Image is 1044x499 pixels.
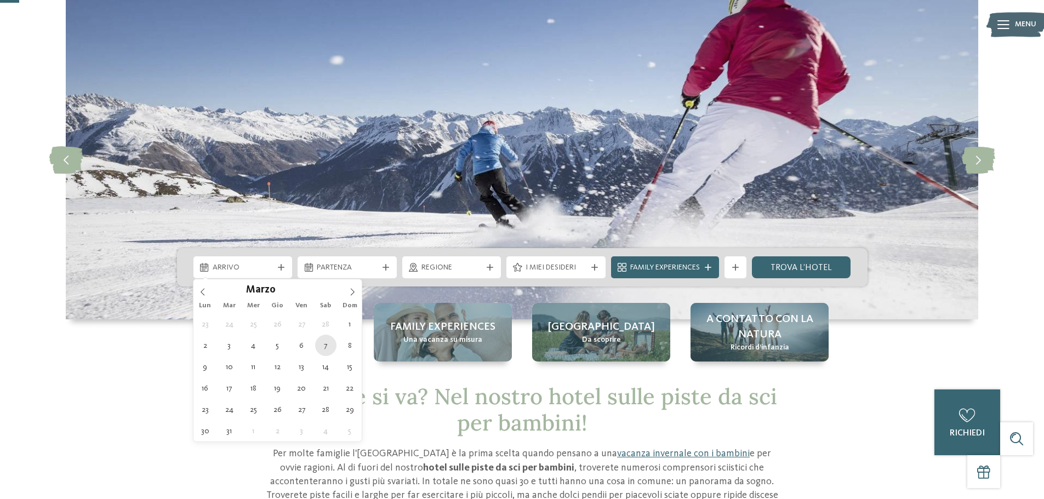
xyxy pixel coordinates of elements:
span: Marzo 6, 2026 [291,335,312,356]
span: richiedi [950,429,985,438]
span: Marzo 17, 2026 [219,377,240,399]
span: Marzo 23, 2026 [195,399,216,420]
span: Marzo 8, 2026 [339,335,361,356]
span: Marzo 4, 2026 [243,335,264,356]
span: Family Experiences [630,262,700,273]
a: vacanza invernale con i bambini [617,449,750,458]
span: Marzo 2, 2026 [195,335,216,356]
span: Marzo 11, 2026 [243,356,264,377]
strong: hotel sulle piste da sci per bambini [423,463,574,473]
span: Marzo 15, 2026 [339,356,361,377]
span: Marzo 7, 2026 [315,335,336,356]
span: Marzo 1, 2026 [339,313,361,335]
span: Marzo 20, 2026 [291,377,312,399]
span: Marzo 13, 2026 [291,356,312,377]
span: Marzo 5, 2026 [267,335,288,356]
span: Febbraio 24, 2026 [219,313,240,335]
span: Partenza [317,262,378,273]
span: Dov’è che si va? Nel nostro hotel sulle piste da sci per bambini! [267,382,777,437]
span: Gio [265,302,289,309]
span: Marzo 18, 2026 [243,377,264,399]
span: Da scoprire [582,335,621,346]
span: Marzo 19, 2026 [267,377,288,399]
span: Febbraio 26, 2026 [267,313,288,335]
span: Marzo 3, 2026 [219,335,240,356]
a: richiedi [934,389,1000,455]
span: Marzo 12, 2026 [267,356,288,377]
a: Hotel sulle piste da sci per bambini: divertimento senza confini A contatto con la natura Ricordi... [691,303,829,362]
span: Arrivo [213,262,273,273]
span: Febbraio 28, 2026 [315,313,336,335]
span: Una vacanza su misura [403,335,482,346]
span: Marzo 30, 2026 [195,420,216,441]
span: Marzo 16, 2026 [195,377,216,399]
span: Family experiences [390,319,495,335]
span: Marzo 9, 2026 [195,356,216,377]
span: Mar [217,302,241,309]
a: Hotel sulle piste da sci per bambini: divertimento senza confini Family experiences Una vacanza s... [374,303,512,362]
span: Marzo 27, 2026 [291,399,312,420]
span: Sab [313,302,338,309]
input: Year [276,284,312,295]
span: Regione [421,262,482,273]
span: Aprile 1, 2026 [243,420,264,441]
a: Hotel sulle piste da sci per bambini: divertimento senza confini [GEOGRAPHIC_DATA] Da scoprire [532,303,670,362]
span: Marzo 21, 2026 [315,377,336,399]
a: trova l’hotel [752,256,851,278]
span: Aprile 5, 2026 [339,420,361,441]
span: Febbraio 23, 2026 [195,313,216,335]
span: Marzo 14, 2026 [315,356,336,377]
span: A contatto con la natura [701,312,818,342]
span: Marzo 22, 2026 [339,377,361,399]
span: Febbraio 27, 2026 [291,313,312,335]
span: Marzo 31, 2026 [219,420,240,441]
span: Aprile 4, 2026 [315,420,336,441]
span: I miei desideri [526,262,586,273]
span: Lun [193,302,218,309]
span: Marzo 28, 2026 [315,399,336,420]
span: Marzo 24, 2026 [219,399,240,420]
span: Marzo 29, 2026 [339,399,361,420]
span: Febbraio 25, 2026 [243,313,264,335]
span: Marzo 10, 2026 [219,356,240,377]
span: Marzo [246,285,276,296]
span: Aprile 3, 2026 [291,420,312,441]
span: Marzo 26, 2026 [267,399,288,420]
span: Ven [289,302,313,309]
span: Dom [338,302,362,309]
span: Marzo 25, 2026 [243,399,264,420]
span: Aprile 2, 2026 [267,420,288,441]
span: [GEOGRAPHIC_DATA] [548,319,655,335]
span: Ricordi d’infanzia [731,342,789,353]
span: Mer [241,302,265,309]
